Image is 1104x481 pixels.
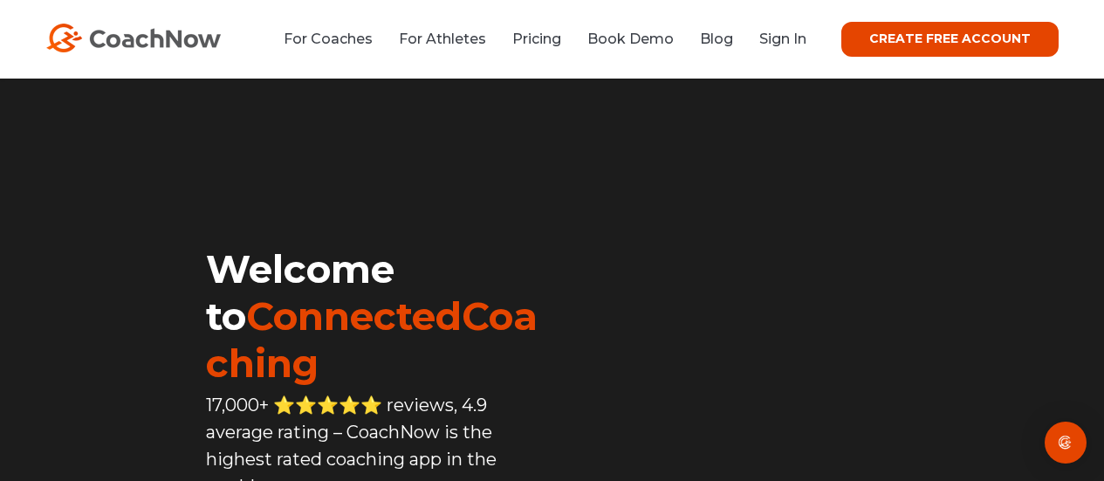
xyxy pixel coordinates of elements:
div: Open Intercom Messenger [1045,422,1087,464]
a: CREATE FREE ACCOUNT [841,22,1059,57]
a: For Athletes [399,31,486,47]
a: Book Demo [587,31,674,47]
h1: Welcome to [206,245,552,387]
span: ConnectedCoaching [206,292,538,387]
a: For Coaches [284,31,373,47]
img: CoachNow Logo [46,24,221,52]
a: Pricing [512,31,561,47]
a: Sign In [759,31,806,47]
a: Blog [700,31,733,47]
